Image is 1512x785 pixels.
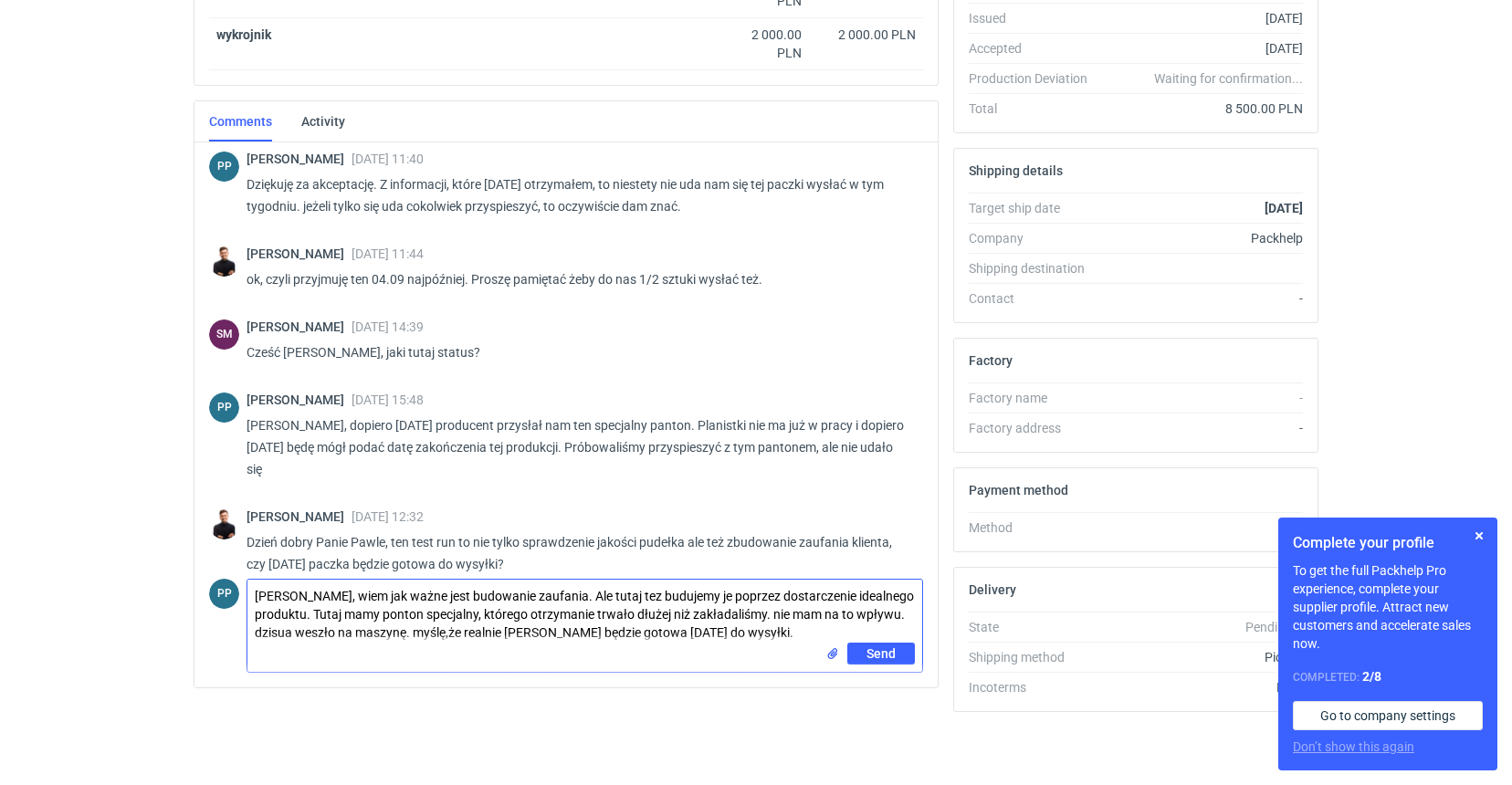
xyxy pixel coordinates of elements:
div: 8 500.00 PLN [1102,99,1303,118]
p: Cześć [PERSON_NAME], jaki tutaj status? [247,341,908,363]
div: Paweł Puch [209,152,239,182]
p: Dziękuję za akceptację. Z informacji, które [DATE] otrzymałem, to niestety nie uda nam się tej pa... [247,173,908,217]
div: - [1102,518,1303,537]
a: Activity [301,101,345,141]
div: Shipping method [969,648,1102,666]
span: Send [866,647,896,660]
div: Factory name [969,389,1102,407]
div: Incoterms [969,678,1102,696]
h1: Complete your profile [1293,532,1483,554]
div: - [1102,289,1303,308]
div: Paweł Puch [209,579,239,609]
div: Paweł Puch [209,392,239,423]
textarea: [PERSON_NAME], wiem jak ważne jest budowanie zaufania. Ale tutaj tez budujemy je poprzez dostarcz... [247,580,922,643]
div: Contact [969,289,1102,308]
div: Issued [969,9,1102,27]
div: - [1102,389,1303,407]
img: Tomasz Kubiak [209,509,239,539]
figcaption: PP [209,579,239,609]
span: [PERSON_NAME] [247,319,352,334]
span: [PERSON_NAME] [247,152,352,166]
div: - [1102,419,1303,437]
p: [PERSON_NAME], dopiero [DATE] producent przysłał nam ten specjalny panton. Planistki nie ma już w... [247,414,908,480]
div: 2 000.00 PLN [725,26,802,62]
div: Target ship date [969,199,1102,217]
div: Completed: [1293,667,1483,686]
div: EXW [1102,678,1303,696]
div: 2 000.00 PLN [816,26,916,44]
button: Skip for now [1468,525,1490,547]
div: Production Deviation [969,69,1102,88]
span: [DATE] 11:44 [352,246,424,261]
div: State [969,618,1102,636]
span: [PERSON_NAME] [247,509,352,524]
div: Company [969,229,1102,247]
div: Shipping destination [969,259,1102,277]
span: [DATE] 11:40 [352,152,424,166]
button: Don’t show this again [1293,738,1414,756]
a: Go to company settings [1293,701,1483,730]
div: [DATE] [1102,9,1303,27]
span: [DATE] 15:48 [352,392,424,407]
h2: Payment method [969,483,1068,497]
h2: Delivery [969,582,1016,597]
span: [DATE] 14:39 [352,319,424,334]
img: Tomasz Kubiak [209,246,239,277]
div: [DATE] [1102,39,1303,58]
div: Method [969,518,1102,537]
strong: 2 / 8 [1362,669,1381,684]
figcaption: PP [209,392,239,423]
h2: Factory [969,353,1013,368]
em: Waiting for confirmation... [1154,69,1303,88]
p: ok, czyli przyjmuję ten 04.09 najpóźniej. Proszę pamiętać żeby do nas 1/2 sztuki wysłać też. [247,268,908,290]
a: Comments [209,101,272,141]
p: Dzień dobry Panie Pawle, ten test run to nie tylko sprawdzenie jakości pudełka ale też zbudowanie... [247,531,908,575]
div: Total [969,99,1102,118]
div: Sebastian Markut [209,319,239,350]
span: [PERSON_NAME] [247,392,352,407]
figcaption: PP [209,152,239,182]
span: [PERSON_NAME] [247,246,352,261]
div: Packhelp [1102,229,1303,247]
span: [DATE] 12:32 [352,509,424,524]
strong: [DATE] [1265,201,1303,215]
div: Pickup [1102,648,1303,666]
div: Factory address [969,419,1102,437]
h2: Shipping details [969,163,1063,178]
button: Send [847,643,915,665]
strong: wykrojnik [216,27,271,42]
em: Pending... [1245,620,1303,634]
div: Accepted [969,39,1102,58]
figcaption: SM [209,319,239,350]
p: To get the full Packhelp Pro experience, complete your supplier profile. Attract new customers an... [1293,561,1483,653]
